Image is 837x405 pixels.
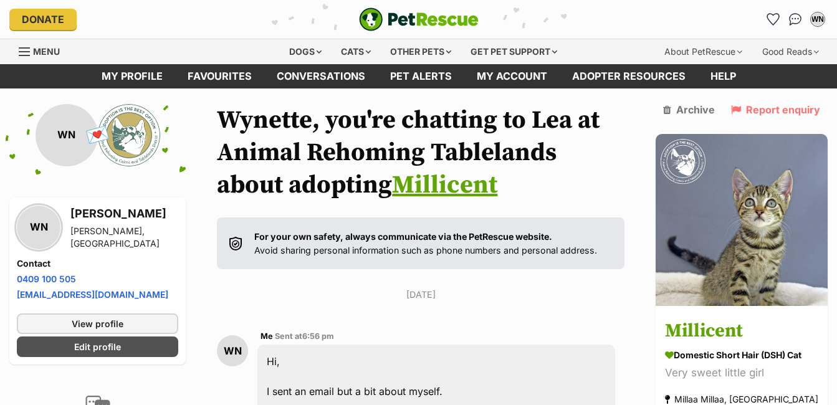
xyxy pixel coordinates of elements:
a: My profile [89,64,175,88]
h3: Millicent [665,317,818,345]
div: Get pet support [462,39,566,64]
img: logo-e224e6f780fb5917bec1dbf3a21bbac754714ae5b6737aabdf751b685950b380.svg [359,7,479,31]
span: Edit profile [74,340,121,353]
div: Good Reads [753,39,828,64]
div: Cats [332,39,380,64]
a: Edit profile [17,336,178,357]
ul: Account quick links [763,9,828,29]
div: Other pets [381,39,460,64]
a: Donate [9,9,77,30]
a: Menu [19,39,69,62]
div: WN [17,206,60,249]
div: WN [811,13,824,26]
a: PetRescue [359,7,479,31]
a: Favourites [175,64,264,88]
a: Archive [663,104,715,115]
span: Me [261,331,273,341]
a: Millicent [392,169,497,201]
span: Menu [33,46,60,57]
span: Sent at [275,331,334,341]
p: [DATE] [217,288,624,301]
div: WN [36,104,98,166]
a: View profile [17,313,178,334]
div: Very sweet little girl [665,364,818,381]
h3: [PERSON_NAME] [70,205,178,222]
button: My account [808,9,828,29]
img: Animal Rehoming Tablelands profile pic [98,104,160,166]
div: [PERSON_NAME], [GEOGRAPHIC_DATA] [70,225,178,250]
img: Millicent [656,134,828,306]
span: View profile [72,317,123,330]
div: Dogs [280,39,330,64]
img: chat-41dd97257d64d25036548639549fe6c8038ab92f7586957e7f3b1b290dea8141.svg [789,13,802,26]
a: My account [464,64,560,88]
a: Adopter resources [560,64,698,88]
strong: For your own safety, always communicate via the PetRescue website. [254,231,552,242]
a: [EMAIL_ADDRESS][DOMAIN_NAME] [17,289,168,300]
div: Domestic Short Hair (DSH) Cat [665,348,818,361]
h4: Contact [17,257,178,270]
span: 💌 [84,121,112,148]
div: WN [217,335,248,366]
a: Help [698,64,749,88]
a: conversations [264,64,378,88]
a: Favourites [763,9,783,29]
div: About PetRescue [656,39,751,64]
a: Pet alerts [378,64,464,88]
span: 6:56 pm [302,331,334,341]
a: Conversations [785,9,805,29]
a: 0409 100 505 [17,274,76,284]
a: Report enquiry [731,104,820,115]
h1: Wynette, you're chatting to Lea at Animal Rehoming Tablelands about adopting [217,104,624,201]
p: Avoid sharing personal information such as phone numbers and personal address. [254,230,597,257]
